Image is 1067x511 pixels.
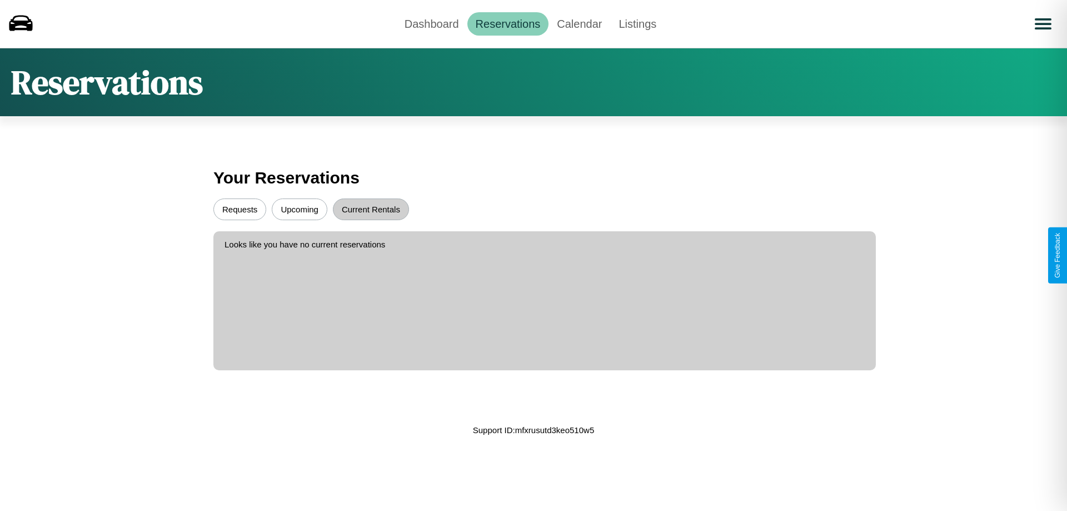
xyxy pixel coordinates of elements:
[549,12,610,36] a: Calendar
[1028,8,1059,39] button: Open menu
[213,199,266,220] button: Requests
[610,12,665,36] a: Listings
[333,199,409,220] button: Current Rentals
[11,59,203,105] h1: Reservations
[473,423,594,438] p: Support ID: mfxrusutd3keo510w5
[213,163,854,193] h3: Your Reservations
[225,237,865,252] p: Looks like you have no current reservations
[1054,233,1061,278] div: Give Feedback
[272,199,327,220] button: Upcoming
[467,12,549,36] a: Reservations
[396,12,467,36] a: Dashboard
